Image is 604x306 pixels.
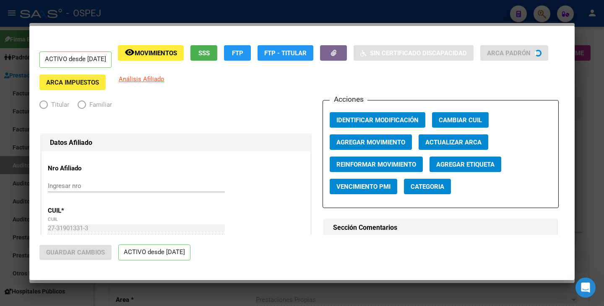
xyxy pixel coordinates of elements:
button: Vencimiento PMI [330,179,397,194]
span: ARCA Padrón [487,49,531,57]
span: FTP - Titular [264,49,307,57]
span: Vencimiento PMI [336,183,391,190]
span: Categoria [411,183,444,190]
p: ACTIVO desde [DATE] [118,244,190,261]
h3: Acciones [330,94,367,105]
div: Open Intercom Messenger [575,278,596,298]
span: Familiar [86,100,112,110]
span: Actualizar ARCA [425,139,482,146]
button: Movimientos [118,45,184,61]
span: ARCA Impuestos [46,79,99,86]
p: CUIL [48,206,125,216]
button: Identificar Modificación [330,112,425,128]
button: Categoria [404,179,451,194]
button: Cambiar CUIL [432,112,489,128]
span: Agregar Etiqueta [436,161,495,168]
span: Reinformar Movimiento [336,161,416,168]
button: Agregar Etiqueta [430,157,501,172]
span: FTP [232,49,243,57]
p: ACTIVO desde [DATE] [39,51,112,68]
button: FTP - Titular [258,45,313,61]
h1: Datos Afiliado [50,138,302,148]
button: FTP [224,45,251,61]
button: ARCA Padrón [480,45,548,61]
span: Titular [48,100,69,110]
button: Agregar Movimiento [330,134,412,150]
span: SSS [198,49,210,57]
span: Cambiar CUIL [439,116,482,124]
span: Análisis Afiliado [119,75,164,83]
button: SSS [190,45,217,61]
h1: Sección Comentarios [333,223,548,233]
button: Reinformar Movimiento [330,157,423,172]
span: Guardar Cambios [46,249,105,256]
span: Sin Certificado Discapacidad [370,49,467,57]
mat-icon: remove_red_eye [125,47,135,57]
button: Guardar Cambios [39,245,112,260]
mat-radio-group: Elija una opción [39,103,120,110]
span: Movimientos [135,49,177,57]
span: Agregar Movimiento [336,139,405,146]
button: ARCA Impuestos [39,75,106,90]
span: Identificar Modificación [336,116,419,124]
button: Actualizar ARCA [419,134,488,150]
p: Nro Afiliado [48,164,125,173]
button: Sin Certificado Discapacidad [354,45,474,61]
